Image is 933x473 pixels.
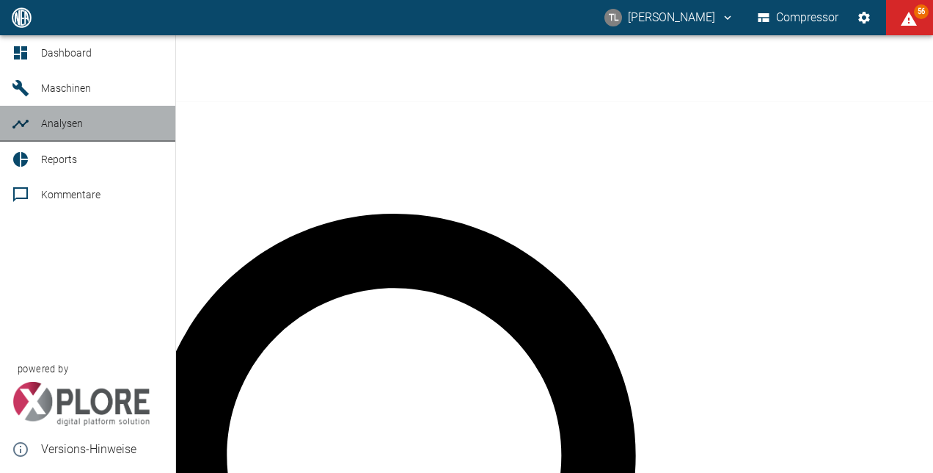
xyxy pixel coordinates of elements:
[41,82,91,94] span: Maschinen
[41,47,92,59] span: Dashboard
[41,51,933,86] h1: Analysen
[602,4,736,31] button: thomas.lueder@neuman-esser.com
[152,83,164,95] a: new /machines
[851,4,877,31] button: Einstellungen
[18,362,68,376] span: powered by
[152,118,164,130] a: new /analyses/list/0
[10,7,33,27] img: logo
[914,4,929,19] span: 56
[604,9,622,26] div: TL
[41,189,100,201] span: Kommentare
[12,382,150,426] img: Xplore Logo
[41,154,77,165] span: Reports
[41,118,83,129] span: Analysen
[755,4,842,31] button: Compressor
[41,441,164,458] span: Versions-Hinweise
